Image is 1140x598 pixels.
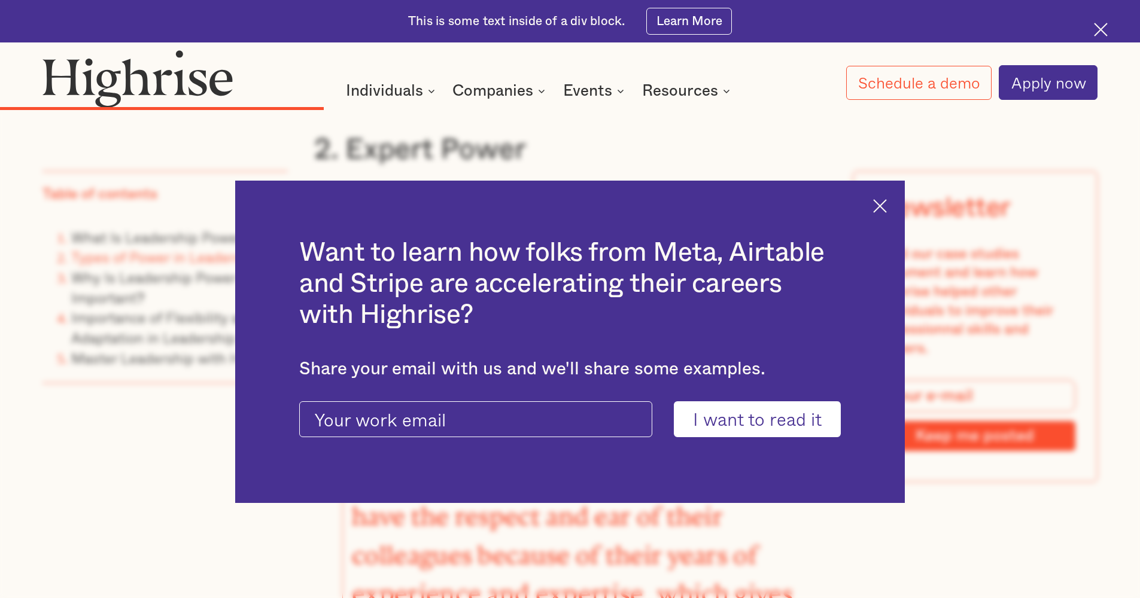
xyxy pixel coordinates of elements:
[674,401,841,437] input: I want to read it
[452,84,533,98] div: Companies
[563,84,612,98] div: Events
[642,84,734,98] div: Resources
[846,66,992,100] a: Schedule a demo
[452,84,549,98] div: Companies
[1094,23,1108,36] img: Cross icon
[563,84,628,98] div: Events
[299,237,841,330] h2: Want to learn how folks from Meta, Airtable and Stripe are accelerating their careers with Highrise?
[42,50,233,107] img: Highrise logo
[346,84,423,98] div: Individuals
[873,199,887,213] img: Cross icon
[299,359,841,380] div: Share your email with us and we'll share some examples.
[346,84,439,98] div: Individuals
[642,84,718,98] div: Resources
[299,401,652,437] input: Your work email
[408,13,625,30] div: This is some text inside of a div block.
[646,8,732,35] a: Learn More
[299,401,841,437] form: current-ascender-blog-article-modal-form
[999,65,1098,100] a: Apply now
